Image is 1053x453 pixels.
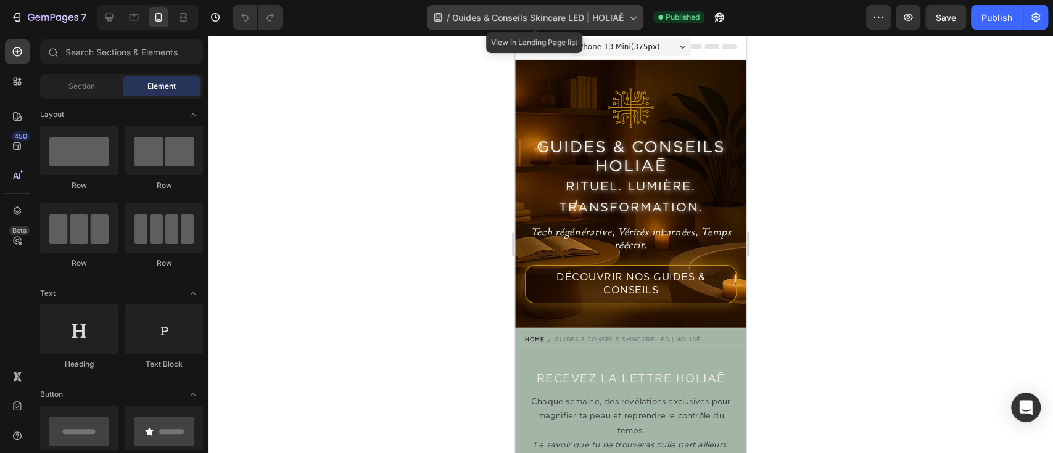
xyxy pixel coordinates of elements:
[183,385,203,404] span: Toggle open
[40,359,118,370] div: Heading
[40,288,56,299] span: Text
[147,81,176,92] span: Element
[5,5,92,30] button: 7
[81,10,86,25] p: 7
[40,39,203,64] input: Search Sections & Elements
[936,12,956,23] span: Save
[1011,393,1041,422] div: Open Intercom Messenger
[452,11,624,24] span: Guides & Conseils Skincare LED | HOLIAĒ
[19,407,213,429] i: Le savoir que tu ne trouveras nulle part ailleurs, sans le [MEDICAL_DATA].
[183,105,203,124] span: Toggle open
[40,389,63,400] span: Button
[40,109,64,120] span: Layout
[125,180,203,191] div: Row
[447,11,450,24] span: /
[971,5,1023,30] button: Publish
[40,180,118,191] div: Row
[68,81,95,92] span: Section
[40,258,118,269] div: Row
[925,5,966,30] button: Save
[981,11,1012,24] div: Publish
[233,5,283,30] div: Undo/Redo
[515,35,746,453] iframe: Design area
[666,12,700,23] span: Published
[12,131,30,141] div: 450
[9,226,30,235] div: Beta
[125,258,203,269] div: Row
[183,284,203,303] span: Toggle open
[125,359,203,370] div: Text Block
